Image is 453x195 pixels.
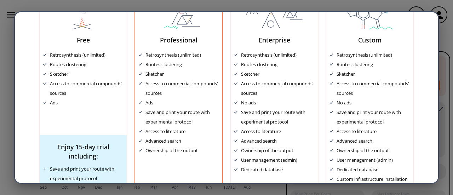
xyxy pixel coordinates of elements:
div: Retrosynthesis (unlimited) [145,50,201,60]
div: Advanced search [241,136,277,146]
div: Advanced search [337,136,372,146]
img: Tick Icon [330,178,333,180]
div: Ownership of the output [241,146,293,155]
img: Tick Icon [330,73,333,75]
div: Access to commercial compounds’ sources [337,79,410,98]
div: Routes clustering [50,60,86,69]
img: Tick Icon [139,63,142,66]
img: Tick Icon [234,168,237,171]
img: Tick Icon [139,149,142,152]
div: Custom infrastructure installation [337,174,408,184]
img: Tick Icon [139,53,142,56]
div: Access to commercial compounds’ sources [241,79,314,98]
img: Tick Icon [330,111,333,114]
div: Professional [139,37,219,43]
div: Access to literature [145,127,185,136]
div: Routes clustering [241,60,277,69]
div: Access to commercial compounds’ sources [145,79,219,98]
img: Tick Icon [139,82,142,85]
img: Tick Icon [43,53,46,56]
img: Tick Icon [330,82,333,85]
div: Advanced search [145,136,181,146]
img: Tick Icon [43,73,46,75]
img: Tick Icon [234,82,237,85]
img: Tick Icon [139,130,142,133]
img: Tick Icon [234,73,237,75]
div: No ads [241,98,256,108]
div: Sketcher [50,69,68,79]
img: Tick Icon [139,111,142,114]
div: User management (admin) [241,155,297,165]
img: Tick Icon [330,159,333,161]
div: Enjoy 15-day trial including: [43,142,123,161]
img: Tick Icon [234,139,237,142]
img: Plus icon [43,167,46,171]
img: Tick Icon [139,73,142,75]
div: Sketcher [337,69,355,79]
img: Tick Icon [330,63,333,66]
img: Tick Icon [234,149,237,152]
div: User management (admin) [337,155,393,165]
div: Custom [330,37,410,43]
div: Routes clustering [337,60,373,69]
img: Tick Icon [234,53,237,56]
img: Tick Icon [234,101,237,104]
img: Tick Icon [139,101,142,104]
div: Ownership of the output [337,146,389,155]
div: Save and print your route with experimental protocol [50,164,123,183]
img: Tick Icon [234,111,237,114]
img: Tick Icon [43,101,46,104]
div: Retrosynthesis (unlimited) [337,50,392,60]
img: Tick Icon [234,130,237,133]
img: Tick Icon [43,63,46,66]
img: Tick Icon [234,63,237,66]
img: Tick Icon [43,82,46,85]
div: No ads [337,98,351,108]
div: Ownership of the output [145,146,198,155]
div: Retrosynthesis (unlimited) [50,50,105,60]
div: Sketcher [241,69,259,79]
div: Access to commercial compounds’ sources [50,79,123,98]
img: Tick Icon [234,159,237,161]
img: Tick Icon [330,101,333,104]
div: Dedicated database [241,165,283,174]
img: Tick Icon [330,149,333,152]
div: Ads [50,98,58,108]
div: Free [43,37,123,43]
div: Routes clustering [145,60,182,69]
div: Ads [145,98,153,108]
div: Save and print your route with experimental protocol [241,108,314,127]
img: Tick Icon [330,53,333,56]
div: Dedicated database [337,165,378,174]
img: Tick Icon [330,168,333,171]
div: Access to literature [241,127,281,136]
img: Tick Icon [139,139,142,142]
div: Save and print your route with experimental protocol [145,108,219,127]
div: Access to literature [337,127,377,136]
div: Enterprise [234,37,314,43]
div: Sketcher [145,69,164,79]
img: Tick Icon [330,130,333,133]
div: Save and print your route with experimental protocol [337,108,410,127]
img: Tick Icon [330,139,333,142]
div: Retrosynthesis (unlimited) [241,50,297,60]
